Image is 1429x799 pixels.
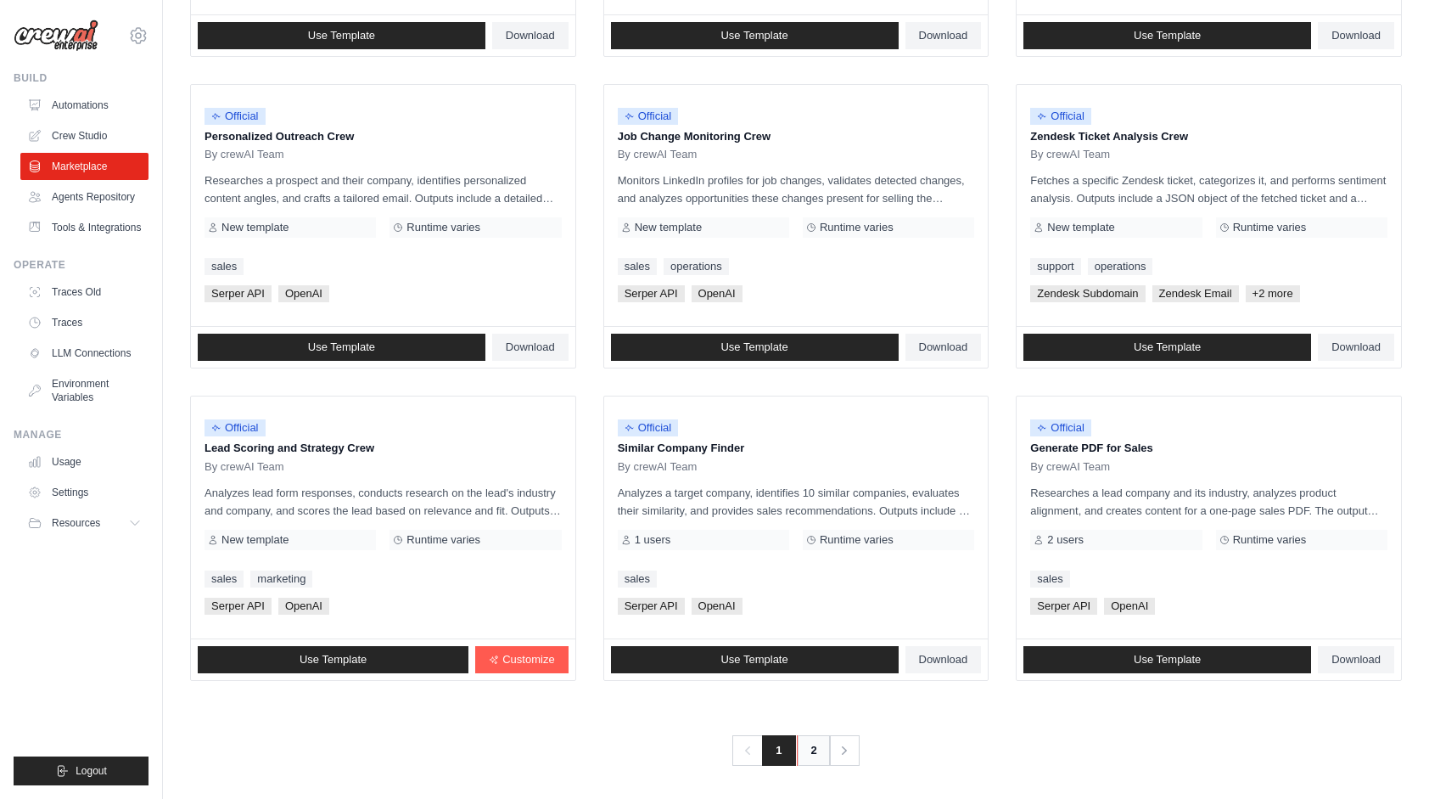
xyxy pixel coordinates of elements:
[205,460,284,474] span: By crewAI Team
[732,735,859,766] nav: Pagination
[205,571,244,588] a: sales
[618,148,698,161] span: By crewAI Team
[618,128,975,145] p: Job Change Monitoring Crew
[1331,653,1381,667] span: Download
[1318,334,1394,361] a: Download
[205,172,562,207] p: Researches a prospect and their company, identifies personalized content angles, and crafts a tai...
[14,757,149,785] button: Logout
[205,419,266,436] span: Official
[278,285,329,302] span: OpenAI
[492,334,569,361] a: Download
[205,440,562,457] p: Lead Scoring and Strategy Crew
[205,108,266,125] span: Official
[221,221,289,234] span: New template
[618,172,975,207] p: Monitors LinkedIn profiles for job changes, validates detected changes, and analyzes opportunitie...
[14,258,149,272] div: Operate
[1030,128,1387,145] p: Zendesk Ticket Analysis Crew
[618,598,685,615] span: Serper API
[205,148,284,161] span: By crewAI Team
[919,29,968,42] span: Download
[221,533,289,547] span: New template
[618,108,679,125] span: Official
[1030,598,1097,615] span: Serper API
[618,440,975,457] p: Similar Company Finder
[618,571,657,588] a: sales
[406,533,480,547] span: Runtime varies
[1331,29,1381,42] span: Download
[1233,533,1307,547] span: Runtime varies
[308,29,375,42] span: Use Template
[720,653,787,667] span: Use Template
[300,653,367,667] span: Use Template
[905,646,982,673] a: Download
[1331,340,1381,354] span: Download
[1030,285,1145,302] span: Zendesk Subdomain
[14,20,98,52] img: Logo
[618,484,975,520] p: Analyzes a target company, identifies 10 similar companies, evaluates their similarity, and provi...
[611,334,899,361] a: Use Template
[905,22,982,49] a: Download
[611,646,899,673] a: Use Template
[1023,22,1311,49] a: Use Template
[20,340,149,367] a: LLM Connections
[1104,598,1155,615] span: OpenAI
[14,428,149,442] div: Manage
[198,334,485,361] a: Use Template
[664,258,729,275] a: operations
[506,29,555,42] span: Download
[502,653,554,667] span: Customize
[611,22,899,49] a: Use Template
[1233,221,1307,234] span: Runtime varies
[1318,646,1394,673] a: Download
[20,370,149,411] a: Environment Variables
[14,71,149,85] div: Build
[205,484,562,520] p: Analyzes lead form responses, conducts research on the lead's industry and company, and scores th...
[1318,22,1394,49] a: Download
[820,533,894,547] span: Runtime varies
[205,598,272,615] span: Serper API
[1030,148,1110,161] span: By crewAI Team
[492,22,569,49] a: Download
[475,646,568,673] a: Customize
[618,419,679,436] span: Official
[1030,419,1091,436] span: Official
[20,153,149,180] a: Marketplace
[820,221,894,234] span: Runtime varies
[1047,533,1084,547] span: 2 users
[20,448,149,475] a: Usage
[720,340,787,354] span: Use Template
[1030,258,1080,275] a: support
[919,340,968,354] span: Download
[1088,258,1153,275] a: operations
[20,479,149,506] a: Settings
[618,258,657,275] a: sales
[20,279,149,306] a: Traces Old
[198,646,468,673] a: Use Template
[919,653,968,667] span: Download
[20,509,149,537] button: Resources
[406,221,480,234] span: Runtime varies
[52,516,100,530] span: Resources
[905,334,982,361] a: Download
[692,598,743,615] span: OpenAI
[797,735,831,766] a: 2
[1134,340,1201,354] span: Use Template
[205,285,272,302] span: Serper API
[1030,484,1387,520] p: Researches a lead company and its industry, analyzes product alignment, and creates content for a...
[20,309,149,336] a: Traces
[20,214,149,241] a: Tools & Integrations
[1030,571,1069,588] a: sales
[1030,440,1387,457] p: Generate PDF for Sales
[1030,108,1091,125] span: Official
[635,221,702,234] span: New template
[308,340,375,354] span: Use Template
[1023,646,1311,673] a: Use Template
[635,533,671,547] span: 1 users
[1246,285,1300,302] span: +2 more
[1023,334,1311,361] a: Use Template
[1030,172,1387,207] p: Fetches a specific Zendesk ticket, categorizes it, and performs sentiment analysis. Outputs inclu...
[20,183,149,211] a: Agents Repository
[205,128,562,145] p: Personalized Outreach Crew
[20,122,149,149] a: Crew Studio
[720,29,787,42] span: Use Template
